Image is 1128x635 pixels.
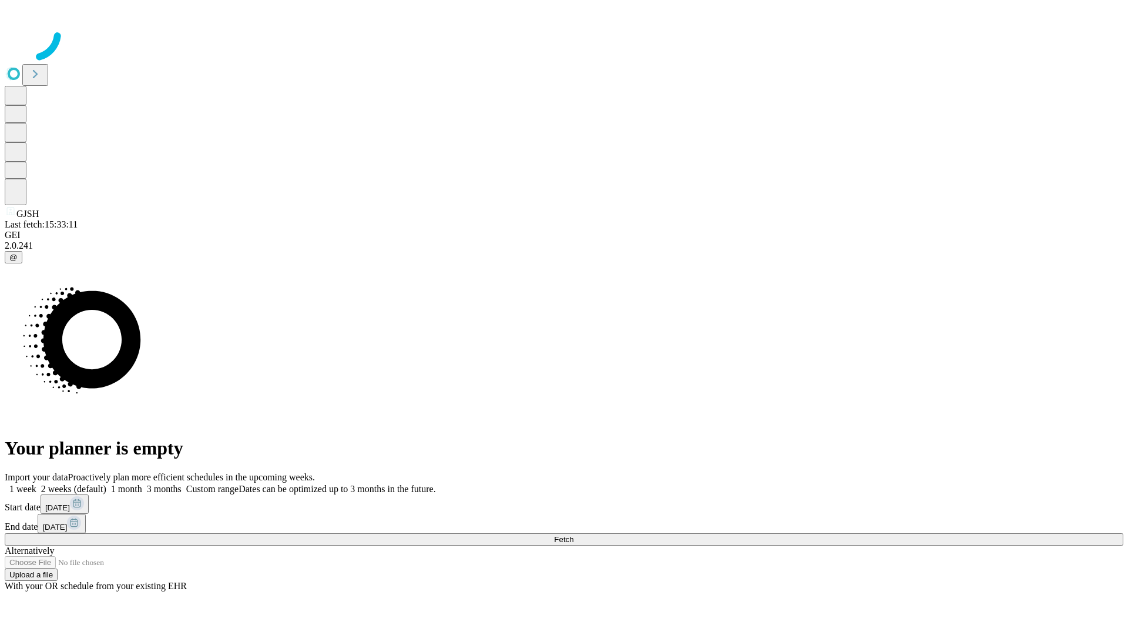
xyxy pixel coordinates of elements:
[5,533,1123,546] button: Fetch
[5,240,1123,251] div: 2.0.241
[5,219,78,229] span: Last fetch: 15:33:11
[45,503,70,512] span: [DATE]
[5,437,1123,459] h1: Your planner is empty
[41,494,89,514] button: [DATE]
[5,581,187,591] span: With your OR schedule from your existing EHR
[16,209,39,219] span: GJSH
[5,546,54,556] span: Alternatively
[42,523,67,532] span: [DATE]
[9,253,18,262] span: @
[147,484,182,494] span: 3 months
[186,484,239,494] span: Custom range
[41,484,106,494] span: 2 weeks (default)
[38,514,86,533] button: [DATE]
[5,472,68,482] span: Import your data
[5,569,58,581] button: Upload a file
[5,514,1123,533] div: End date
[9,484,36,494] span: 1 week
[5,251,22,263] button: @
[5,494,1123,514] div: Start date
[239,484,435,494] span: Dates can be optimized up to 3 months in the future.
[111,484,142,494] span: 1 month
[68,472,315,482] span: Proactively plan more efficient schedules in the upcoming weeks.
[5,230,1123,240] div: GEI
[554,535,573,544] span: Fetch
